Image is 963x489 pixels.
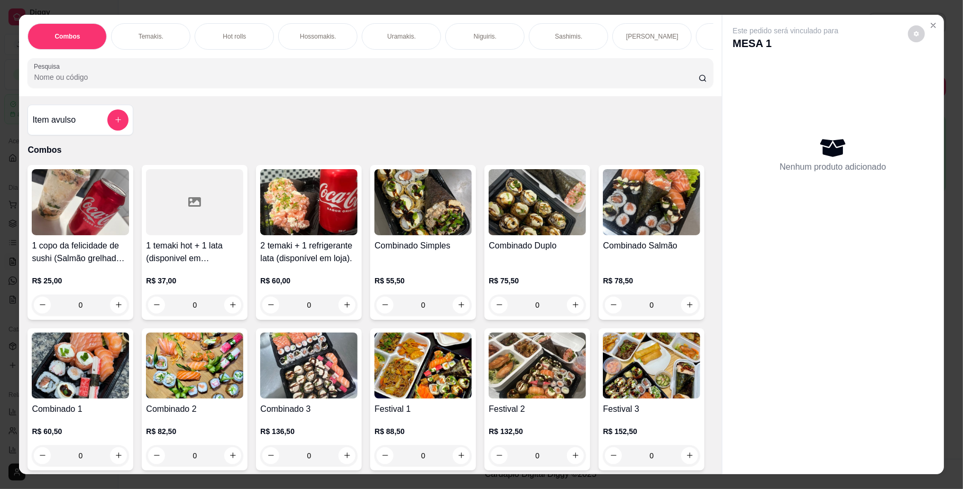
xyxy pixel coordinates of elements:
h4: Combinado Simples [374,239,472,252]
img: product-image [260,169,357,235]
input: Pesquisa [34,72,698,82]
p: R$ 82,50 [146,426,243,437]
p: Combos [54,32,80,41]
h4: Combinado 1 [32,403,129,416]
p: R$ 75,50 [489,275,586,286]
p: Combos [27,144,713,156]
p: R$ 55,50 [374,275,472,286]
p: R$ 88,50 [374,426,472,437]
button: decrease-product-quantity [148,447,165,464]
h4: Item avulso [32,114,76,126]
p: Sashimis. [555,32,582,41]
img: product-image [146,333,243,399]
img: product-image [489,169,586,235]
button: decrease-product-quantity [908,25,925,42]
h4: Combinado 3 [260,403,357,416]
p: [PERSON_NAME] [626,32,678,41]
p: R$ 136,50 [260,426,357,437]
p: Niguiris. [474,32,497,41]
p: R$ 78,50 [603,275,700,286]
button: decrease-product-quantity [34,297,51,313]
img: product-image [603,169,700,235]
h4: Festival 3 [603,403,700,416]
p: R$ 152,50 [603,426,700,437]
p: Hossomakis. [300,32,336,41]
img: product-image [374,169,472,235]
p: R$ 60,50 [32,426,129,437]
button: increase-product-quantity [224,447,241,464]
img: product-image [374,333,472,399]
p: R$ 25,00 [32,275,129,286]
button: increase-product-quantity [338,447,355,464]
p: Uramakis. [387,32,416,41]
p: R$ 37,00 [146,275,243,286]
img: product-image [489,333,586,399]
button: decrease-product-quantity [148,297,165,313]
img: product-image [260,333,357,399]
button: decrease-product-quantity [262,447,279,464]
button: Close [925,17,942,34]
img: product-image [603,333,700,399]
h4: Festival 1 [374,403,472,416]
h4: Combinado Salmão [603,239,700,252]
h4: Combinado Duplo [489,239,586,252]
img: product-image [32,333,129,399]
p: R$ 60,00 [260,275,357,286]
p: Temakis. [139,32,163,41]
p: Nenhum produto adicionado [780,161,886,173]
p: MESA 1 [733,36,839,51]
p: Hot rolls [223,32,246,41]
h4: 2 temaki + 1 refrigerante lata (disponível em loja). [260,239,357,265]
h4: 1 copo da felicidade de sushi (Salmão grelhado) 200ml + 1 lata (disponivel em [GEOGRAPHIC_DATA]) [32,239,129,265]
button: increase-product-quantity [110,447,127,464]
p: R$ 132,50 [489,426,586,437]
button: decrease-product-quantity [34,447,51,464]
h4: Combinado 2 [146,403,243,416]
button: add-separate-item [107,109,129,131]
button: increase-product-quantity [110,297,127,313]
h4: Festival 2 [489,403,586,416]
button: increase-product-quantity [224,297,241,313]
h4: 1 temaki hot + 1 lata (disponivel em [GEOGRAPHIC_DATA]) [146,239,243,265]
img: product-image [32,169,129,235]
p: Este pedido será vinculado para [733,25,839,36]
label: Pesquisa [34,62,63,71]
